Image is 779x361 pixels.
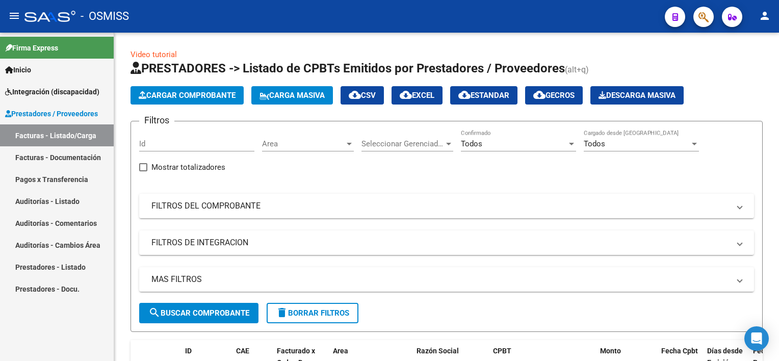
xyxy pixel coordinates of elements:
[333,347,348,355] span: Area
[131,86,244,105] button: Cargar Comprobante
[8,10,20,22] mat-icon: menu
[276,306,288,319] mat-icon: delete
[584,139,605,148] span: Todos
[458,91,509,100] span: Estandar
[599,91,676,100] span: Descarga Masiva
[458,89,471,101] mat-icon: cloud_download
[349,89,361,101] mat-icon: cloud_download
[139,230,754,255] mat-expansion-panel-header: FILTROS DE INTEGRACION
[148,308,249,318] span: Buscar Comprobante
[139,91,236,100] span: Cargar Comprobante
[533,89,546,101] mat-icon: cloud_download
[600,347,621,355] span: Monto
[400,89,412,101] mat-icon: cloud_download
[565,65,589,74] span: (alt+q)
[361,139,444,148] span: Seleccionar Gerenciador
[392,86,443,105] button: EXCEL
[185,347,192,355] span: ID
[590,86,684,105] button: Descarga Masiva
[349,91,376,100] span: CSV
[5,64,31,75] span: Inicio
[131,50,177,59] a: Video tutorial
[400,91,434,100] span: EXCEL
[5,108,98,119] span: Prestadores / Proveedores
[759,10,771,22] mat-icon: person
[661,347,698,355] span: Fecha Cpbt
[5,42,58,54] span: Firma Express
[139,303,258,323] button: Buscar Comprobante
[131,61,565,75] span: PRESTADORES -> Listado de CPBTs Emitidos por Prestadores / Proveedores
[151,161,225,173] span: Mostrar totalizadores
[259,91,325,100] span: Carga Masiva
[461,139,482,148] span: Todos
[81,5,129,28] span: - OSMISS
[493,347,511,355] span: CPBT
[533,91,575,100] span: Gecros
[590,86,684,105] app-download-masive: Descarga masiva de comprobantes (adjuntos)
[251,86,333,105] button: Carga Masiva
[744,326,769,351] div: Open Intercom Messenger
[151,237,730,248] mat-panel-title: FILTROS DE INTEGRACION
[139,194,754,218] mat-expansion-panel-header: FILTROS DEL COMPROBANTE
[139,113,174,127] h3: Filtros
[450,86,517,105] button: Estandar
[276,308,349,318] span: Borrar Filtros
[236,347,249,355] span: CAE
[262,139,345,148] span: Area
[417,347,459,355] span: Razón Social
[341,86,384,105] button: CSV
[151,274,730,285] mat-panel-title: MAS FILTROS
[525,86,583,105] button: Gecros
[139,267,754,292] mat-expansion-panel-header: MAS FILTROS
[5,86,99,97] span: Integración (discapacidad)
[148,306,161,319] mat-icon: search
[267,303,358,323] button: Borrar Filtros
[151,200,730,212] mat-panel-title: FILTROS DEL COMPROBANTE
